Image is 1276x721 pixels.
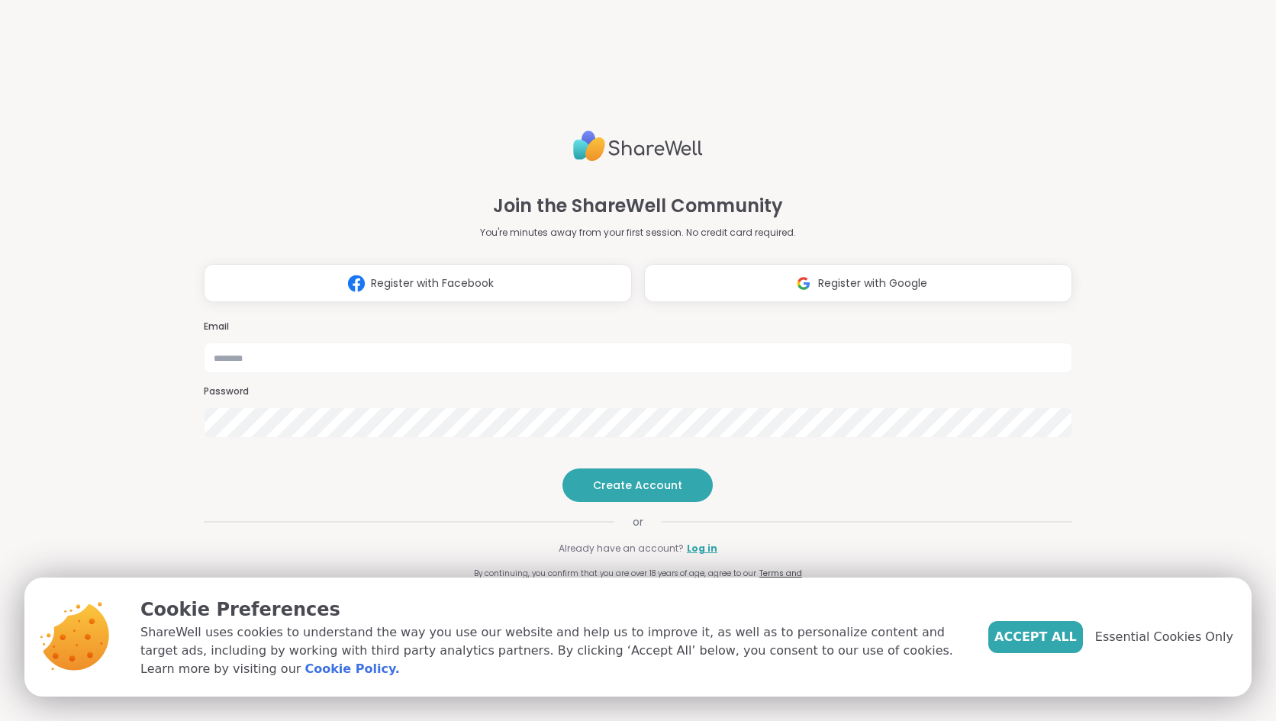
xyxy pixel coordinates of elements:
a: Log in [687,542,717,555]
button: Register with Facebook [204,264,632,302]
span: Register with Facebook [371,275,494,291]
a: Cookie Policy. [304,660,399,678]
h3: Email [204,320,1072,333]
img: ShareWell Logomark [342,269,371,298]
span: By continuing, you confirm that you are over 18 years of age, agree to our [474,568,756,579]
span: Accept All [994,628,1077,646]
p: You're minutes away from your first session. No credit card required. [480,226,796,240]
button: Register with Google [644,264,1072,302]
p: ShareWell uses cookies to understand the way you use our website and help us to improve it, as we... [140,623,964,678]
img: ShareWell Logo [573,124,703,168]
p: Cookie Preferences [140,596,964,623]
button: Accept All [988,621,1083,653]
span: or [614,514,662,529]
span: Create Account [593,478,682,493]
span: Register with Google [818,275,927,291]
img: ShareWell Logomark [789,269,818,298]
h3: Password [204,385,1072,398]
button: Create Account [562,468,713,502]
span: Essential Cookies Only [1095,628,1233,646]
h1: Join the ShareWell Community [493,192,783,220]
span: Already have an account? [559,542,684,555]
